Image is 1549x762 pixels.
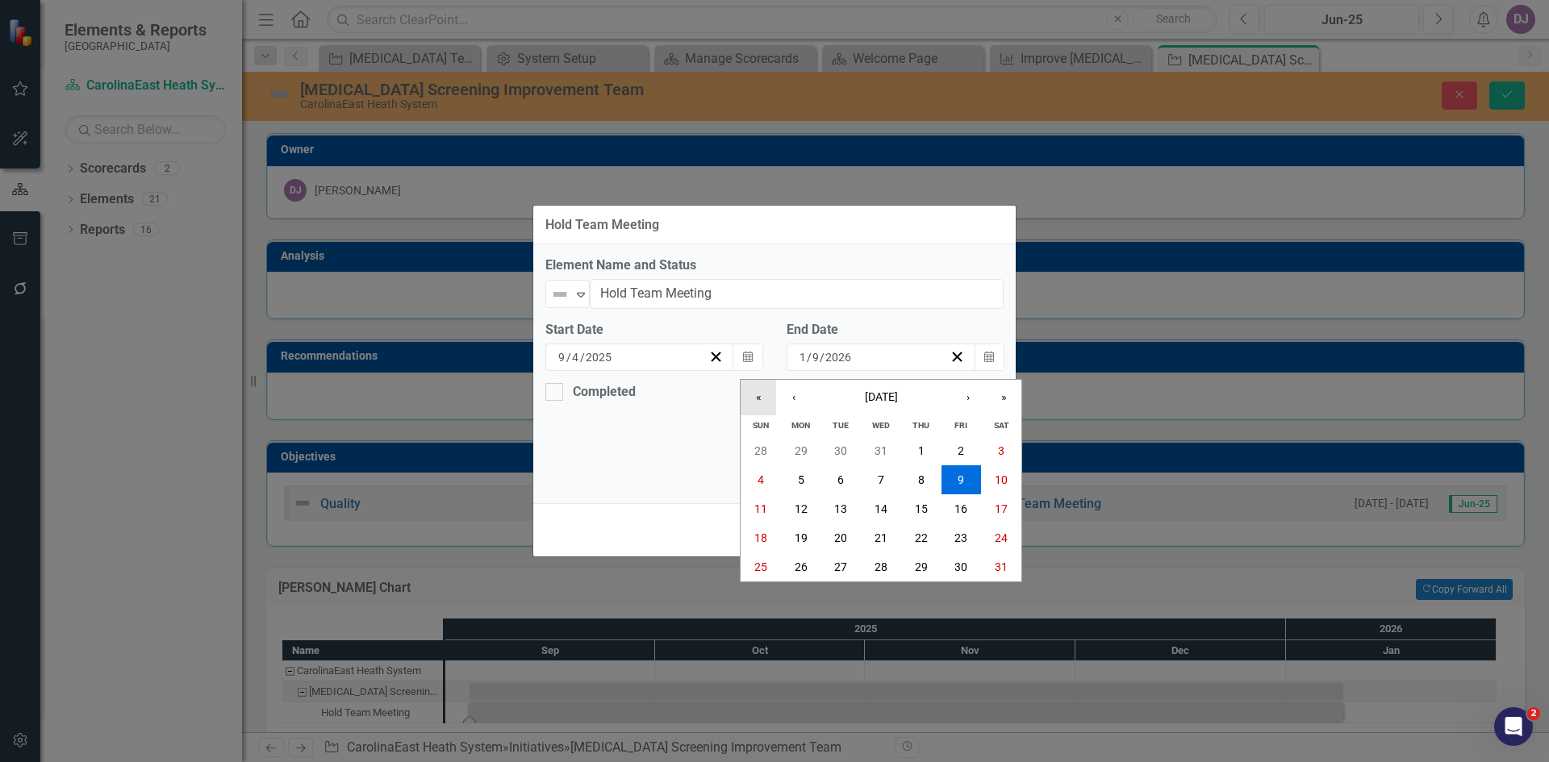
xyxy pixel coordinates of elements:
abbr: January 20, 2026 [834,531,847,544]
abbr: January 4, 2026 [758,473,764,486]
button: January 29, 2026 [901,552,942,581]
div: Hold Team Meeting [545,218,659,232]
abbr: January 15, 2026 [915,502,928,515]
abbr: January 1, 2026 [918,444,925,457]
button: January 7, 2026 [861,465,901,494]
abbr: January 22, 2026 [915,531,928,544]
abbr: January 17, 2026 [995,502,1008,515]
button: December 30, 2025 [820,436,861,465]
abbr: December 28, 2025 [754,444,767,457]
button: › [950,380,986,415]
abbr: January 29, 2026 [915,560,928,573]
abbr: January 26, 2026 [795,560,808,573]
span: / [566,350,571,364]
abbr: January 3, 2026 [998,444,1004,457]
abbr: January 16, 2026 [954,502,967,515]
label: Element Name and Status [545,256,1004,275]
button: January 5, 2026 [781,465,821,494]
div: End Date [787,321,1004,339]
button: January 31, 2026 [981,552,1021,581]
abbr: December 31, 2025 [875,444,887,457]
button: January 16, 2026 [942,494,982,523]
abbr: January 19, 2026 [795,531,808,544]
button: ‹ [776,380,812,415]
abbr: January 5, 2026 [798,473,804,486]
abbr: January 30, 2026 [954,560,967,573]
span: [DATE] [865,390,898,403]
abbr: Sunday [753,420,769,431]
abbr: January 18, 2026 [754,531,767,544]
abbr: Monday [791,420,810,431]
span: / [820,350,825,364]
button: January 12, 2026 [781,494,821,523]
input: mm [799,349,807,365]
abbr: Thursday [912,420,929,431]
button: January 17, 2026 [981,494,1021,523]
button: January 11, 2026 [741,494,781,523]
button: January 1, 2026 [901,436,942,465]
abbr: January 9, 2026 [958,473,964,486]
input: yyyy [825,349,852,365]
button: December 29, 2025 [781,436,821,465]
button: January 23, 2026 [942,523,982,552]
button: January 14, 2026 [861,494,901,523]
abbr: January 21, 2026 [875,531,887,544]
button: January 27, 2026 [820,552,861,581]
abbr: January 6, 2026 [837,473,844,486]
img: Not Defined [550,285,570,304]
abbr: Saturday [994,420,1009,431]
abbr: January 31, 2026 [995,560,1008,573]
button: January 21, 2026 [861,523,901,552]
abbr: January 13, 2026 [834,502,847,515]
button: [DATE] [812,380,950,415]
abbr: January 14, 2026 [875,502,887,515]
abbr: January 7, 2026 [878,473,884,486]
iframe: Intercom live chat [1494,707,1533,746]
button: « [741,380,776,415]
span: 2 [1527,707,1540,720]
button: January 19, 2026 [781,523,821,552]
button: January 24, 2026 [981,523,1021,552]
button: January 26, 2026 [781,552,821,581]
abbr: January 8, 2026 [918,473,925,486]
button: December 31, 2025 [861,436,901,465]
abbr: Wednesday [872,420,890,431]
abbr: January 2, 2026 [958,444,964,457]
button: January 10, 2026 [981,465,1021,494]
abbr: Friday [954,420,967,431]
button: January 4, 2026 [741,465,781,494]
button: December 28, 2025 [741,436,781,465]
button: January 8, 2026 [901,465,942,494]
abbr: December 30, 2025 [834,444,847,457]
button: January 2, 2026 [942,436,982,465]
abbr: December 29, 2025 [795,444,808,457]
button: January 6, 2026 [820,465,861,494]
input: dd [812,349,820,365]
abbr: Tuesday [833,420,849,431]
abbr: January 11, 2026 [754,502,767,515]
button: January 15, 2026 [901,494,942,523]
button: January 13, 2026 [820,494,861,523]
button: January 9, 2026 [942,465,982,494]
button: January 18, 2026 [741,523,781,552]
button: » [986,380,1021,415]
abbr: January 12, 2026 [795,502,808,515]
abbr: January 24, 2026 [995,531,1008,544]
button: January 3, 2026 [981,436,1021,465]
button: January 25, 2026 [741,552,781,581]
button: January 22, 2026 [901,523,942,552]
span: / [580,350,585,364]
div: Start Date [545,321,762,339]
abbr: January 23, 2026 [954,531,967,544]
abbr: January 25, 2026 [754,560,767,573]
span: / [807,350,812,364]
abbr: January 10, 2026 [995,473,1008,486]
button: January 28, 2026 [861,552,901,581]
input: Name [590,279,1004,309]
button: January 30, 2026 [942,552,982,581]
button: January 20, 2026 [820,523,861,552]
abbr: January 27, 2026 [834,560,847,573]
abbr: January 28, 2026 [875,560,887,573]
